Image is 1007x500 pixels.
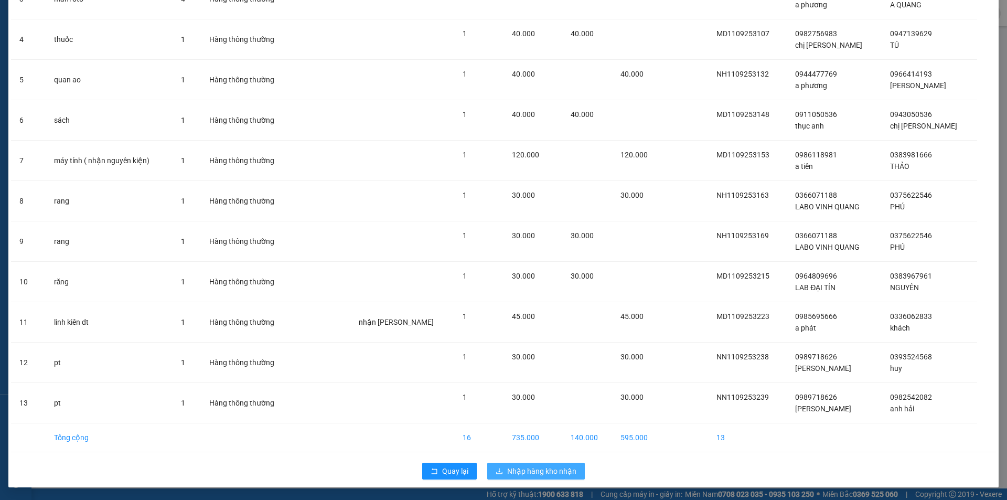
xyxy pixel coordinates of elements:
[716,110,769,119] span: MD1109253148
[201,19,294,60] td: Hàng thông thường
[454,423,504,452] td: 16
[463,151,467,159] span: 1
[716,151,769,159] span: MD1109253153
[612,423,662,452] td: 595.000
[795,203,860,211] span: LABO VINH QUANG
[890,353,932,361] span: 0393524568
[795,191,837,199] span: 0366071188
[46,19,173,60] td: thuốc
[795,231,837,240] span: 0366071188
[512,353,535,361] span: 30.000
[512,272,535,280] span: 30.000
[795,122,824,130] span: thục anh
[890,122,957,130] span: chị [PERSON_NAME]
[463,191,467,199] span: 1
[795,29,837,38] span: 0982756983
[890,70,932,78] span: 0966414193
[512,393,535,401] span: 30.000
[46,181,173,221] td: rang
[181,278,185,286] span: 1
[795,81,827,90] span: a phương
[181,237,185,246] span: 1
[890,1,922,9] span: A QUANG
[890,272,932,280] span: 0383967961
[11,302,46,343] td: 11
[890,110,932,119] span: 0943050536
[17,45,95,80] span: [GEOGRAPHIC_DATA], [GEOGRAPHIC_DATA] ↔ [GEOGRAPHIC_DATA]
[504,423,562,452] td: 735.000
[795,162,813,171] span: a tiến
[795,312,837,321] span: 0985695666
[890,29,932,38] span: 0947139629
[795,1,827,9] span: a phương
[201,100,294,141] td: Hàng thông thường
[571,231,594,240] span: 30.000
[620,151,648,159] span: 120.000
[46,383,173,423] td: pt
[422,463,477,480] button: rollbackQuay lại
[11,343,46,383] td: 12
[5,57,16,109] img: logo
[11,221,46,262] td: 9
[716,353,769,361] span: NN1109253238
[795,364,851,373] span: [PERSON_NAME]
[181,358,185,367] span: 1
[620,70,644,78] span: 40.000
[890,81,946,90] span: [PERSON_NAME]
[890,41,899,49] span: TÚ
[716,29,769,38] span: MD1109253107
[507,465,576,477] span: Nhập hàng kho nhận
[620,353,644,361] span: 30.000
[201,141,294,181] td: Hàng thông thường
[795,272,837,280] span: 0964809696
[201,343,294,383] td: Hàng thông thường
[46,423,173,452] td: Tổng cộng
[890,324,910,332] span: khách
[46,262,173,302] td: răng
[359,318,434,326] span: nhận [PERSON_NAME]
[463,110,467,119] span: 1
[512,231,535,240] span: 30.000
[46,60,173,100] td: quan ao
[46,302,173,343] td: linh kiên dt
[201,302,294,343] td: Hàng thông thường
[716,272,769,280] span: MD1109253215
[11,383,46,423] td: 13
[181,399,185,407] span: 1
[620,312,644,321] span: 45.000
[620,393,644,401] span: 30.000
[795,151,837,159] span: 0986118981
[512,70,535,78] span: 40.000
[11,181,46,221] td: 8
[571,272,594,280] span: 30.000
[716,70,769,78] span: NH1109253132
[562,423,612,452] td: 140.000
[795,70,837,78] span: 0944477769
[890,364,902,373] span: huy
[11,100,46,141] td: 6
[201,383,294,423] td: Hàng thông thường
[181,156,185,165] span: 1
[571,110,594,119] span: 40.000
[201,60,294,100] td: Hàng thông thường
[46,343,173,383] td: pt
[512,29,535,38] span: 40.000
[512,191,535,199] span: 30.000
[463,70,467,78] span: 1
[716,312,769,321] span: MD1109253223
[46,141,173,181] td: máy tính ( nhận nguyên kiện)
[716,231,769,240] span: NH1109253169
[463,231,467,240] span: 1
[716,393,769,401] span: NN1109253239
[11,262,46,302] td: 10
[795,283,835,292] span: LAB ĐẠI TÍN
[795,405,851,413] span: [PERSON_NAME]
[201,221,294,262] td: Hàng thông thường
[795,41,862,49] span: chị [PERSON_NAME]
[795,324,816,332] span: a phát
[716,191,769,199] span: NH1109253163
[512,312,535,321] span: 45.000
[795,110,837,119] span: 0911050536
[201,262,294,302] td: Hàng thông thường
[463,272,467,280] span: 1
